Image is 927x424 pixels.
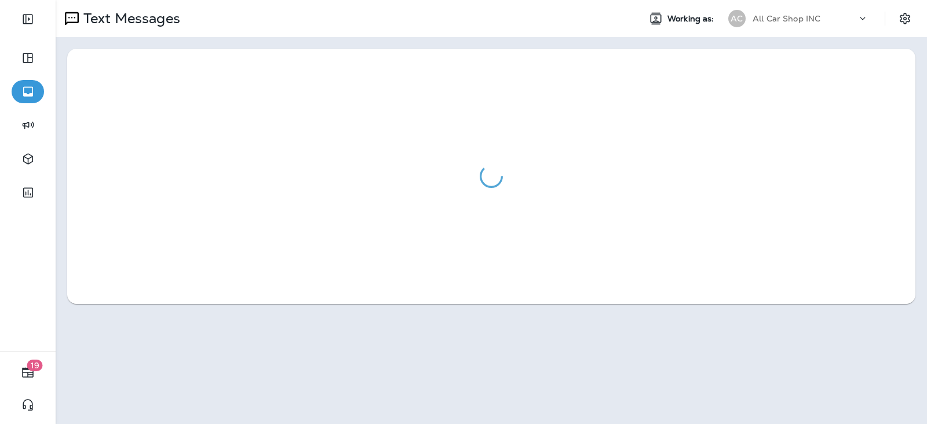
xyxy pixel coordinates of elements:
button: Expand Sidebar [12,8,44,31]
button: 19 [12,361,44,384]
p: Text Messages [79,10,180,27]
span: 19 [27,360,43,371]
button: Settings [895,8,915,29]
span: Working as: [667,14,717,24]
p: All Car Shop INC [753,14,820,23]
div: AC [728,10,746,27]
